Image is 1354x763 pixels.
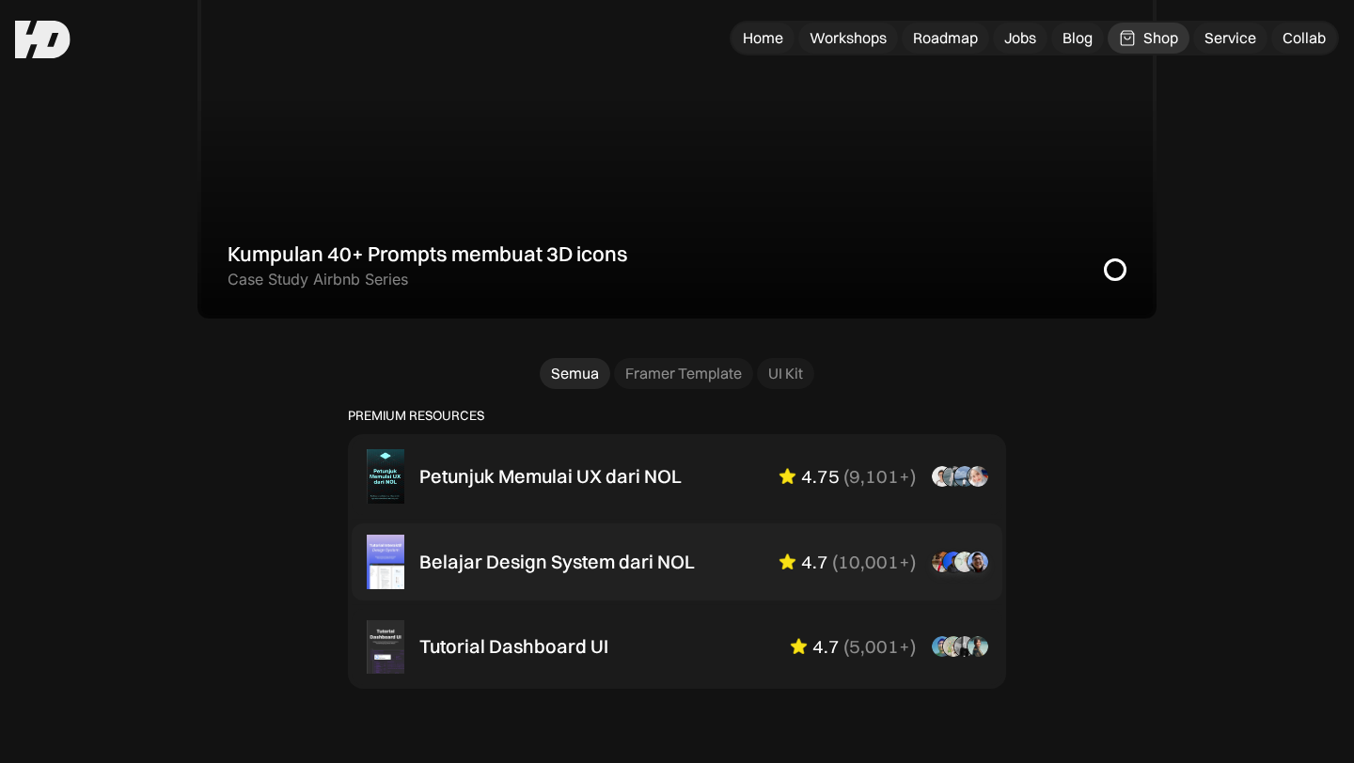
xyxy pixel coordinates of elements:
div: ( [843,465,849,488]
div: Home [743,28,783,48]
div: Tutorial Dashboard UI [419,635,608,658]
div: 10,001+ [838,551,910,573]
div: UI Kit [768,364,803,383]
div: Collab [1283,28,1326,48]
a: Blog [1051,23,1104,54]
a: Petunjuk Memulai UX dari NOL4.75(9,101+) [352,438,1002,515]
div: ) [910,551,916,573]
div: 4.75 [801,465,840,488]
div: Roadmap [913,28,978,48]
div: ( [843,635,849,658]
a: Workshops [798,23,898,54]
p: PREMIUM RESOURCES [348,408,1006,424]
a: Tutorial Dashboard UI4.7(5,001+) [352,609,1002,686]
div: Belajar Design System dari NOL [419,551,695,573]
a: Service [1193,23,1267,54]
div: Service [1204,28,1256,48]
a: Shop [1108,23,1189,54]
a: Home [732,23,795,54]
div: 4.7 [812,635,840,658]
a: Belajar Design System dari NOL4.7(10,001+) [352,523,1002,600]
a: Collab [1271,23,1337,54]
div: Blog [1063,28,1093,48]
div: Petunjuk Memulai UX dari NOL [419,465,682,488]
div: Framer Template [625,364,742,383]
div: 9,101+ [849,465,910,488]
div: ) [910,635,916,658]
a: Jobs [993,23,1047,54]
div: Jobs [1004,28,1036,48]
div: ( [832,551,838,573]
div: ) [910,465,916,488]
div: 5,001+ [849,635,910,658]
div: 4.7 [801,551,828,573]
div: Semua [551,364,599,383]
div: Shop [1143,28,1178,48]
div: Workshops [810,28,887,48]
a: Roadmap [902,23,989,54]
